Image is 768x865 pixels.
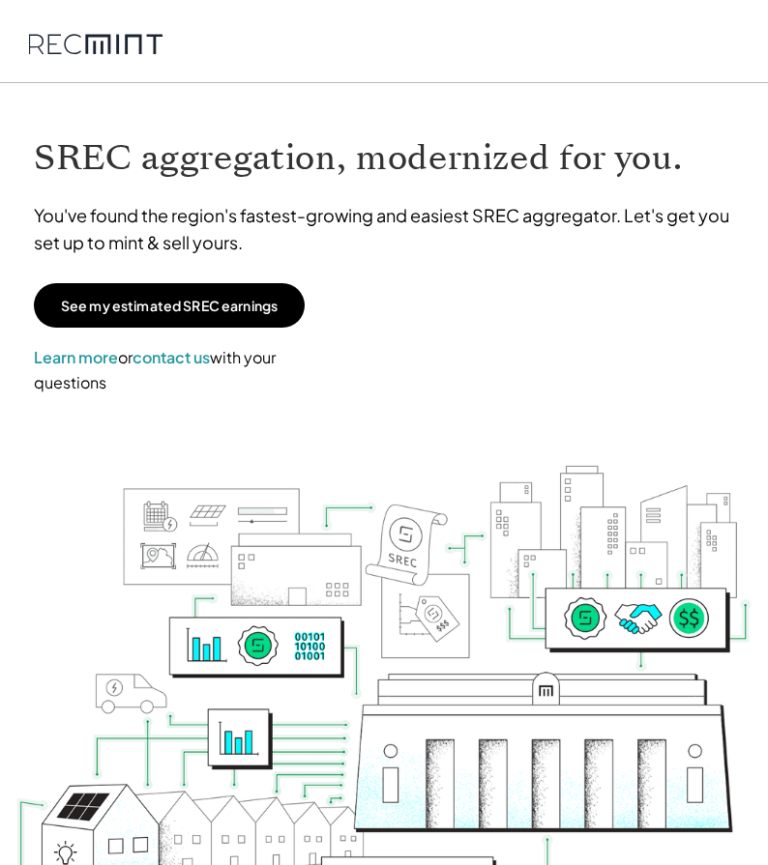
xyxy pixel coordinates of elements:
[133,347,210,367] a: contact us
[34,136,734,180] h1: SREC aggregation, modernized for you.
[34,202,734,256] p: You've found the region's fastest-growing and easiest SREC aggregator. Let's get you set up to mi...
[34,347,118,367] a: Learn more
[34,283,305,328] a: See my estimated SREC earnings
[61,297,278,314] p: See my estimated SREC earnings
[34,345,305,394] p: or with your questions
